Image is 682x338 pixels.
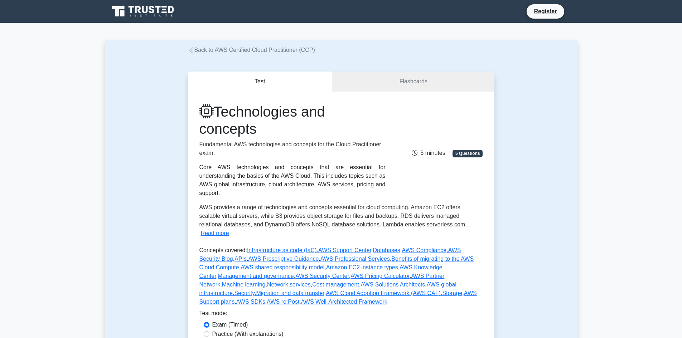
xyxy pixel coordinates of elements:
[361,281,425,288] a: AWS Solutions Architects
[326,290,441,296] a: AWS Cloud Adoption Framework (AWS CAF)
[326,264,398,270] a: Amazon EC2 instance types
[256,290,324,296] a: Migration and data transfer
[442,290,462,296] a: Storage
[295,273,349,279] a: AWS Security Center
[199,140,386,157] p: Fundamental AWS technologies and concepts for the Cloud Practitioner exam.
[199,103,386,137] h1: Technologies and concepts
[188,47,315,53] a: Back to AWS Certified Cloud Practitioner (CCP)
[216,264,239,270] a: Compute
[234,256,247,262] a: APIs
[201,229,229,237] button: Read more
[350,273,410,279] a: AWS Pricing Calculator
[199,163,386,197] div: Core AWS technologies and concepts that are essential for understanding the basics of the AWS Clo...
[241,264,324,270] a: AWS shared responsibility model
[318,247,371,253] a: AWS Support Center
[267,281,311,288] a: Network services
[373,247,400,253] a: Databases
[247,247,317,253] a: Infrastructure as code (IaC)
[320,256,390,262] a: AWS Professional Services
[332,72,494,92] a: Flashcards
[267,299,299,305] a: AWS re:Post
[301,299,387,305] a: AWS Well-Architected Framework
[236,299,265,305] a: AWS SDKs
[199,246,483,309] p: Concepts covered: , , , , , , , , , , , , , , , , , , , , , , , , , , , , ,
[218,273,294,279] a: Management and governance
[188,72,333,92] button: Test
[402,247,446,253] a: AWS Compliance
[234,290,255,296] a: Security
[199,204,471,227] span: AWS provides a range of technologies and concepts essential for cloud computing. Amazon EC2 offer...
[412,150,445,156] span: 5 minutes
[529,7,561,16] a: Register
[212,320,248,329] label: Exam (Timed)
[199,309,483,320] div: Test mode:
[312,281,359,288] a: Cost management
[248,256,319,262] a: AWS Prescriptive Guidance
[222,281,266,288] a: Machine learning
[199,264,442,279] a: AWS Knowledge Center
[453,150,483,157] span: 5 Questions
